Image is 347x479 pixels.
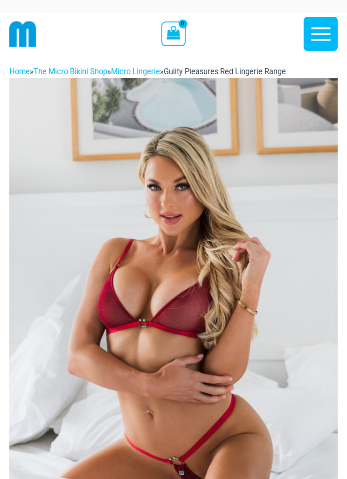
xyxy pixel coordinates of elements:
a: Micro Lingerie [111,67,160,76]
a: View Shopping Cart, empty [161,21,185,46]
a: Home [9,67,30,76]
span: Guilty Pleasures Red Lingerie Range [164,67,286,76]
span: » » » [9,67,286,76]
a: The Micro Bikini Shop [34,67,107,76]
img: cropped mm emblem [9,21,36,48]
